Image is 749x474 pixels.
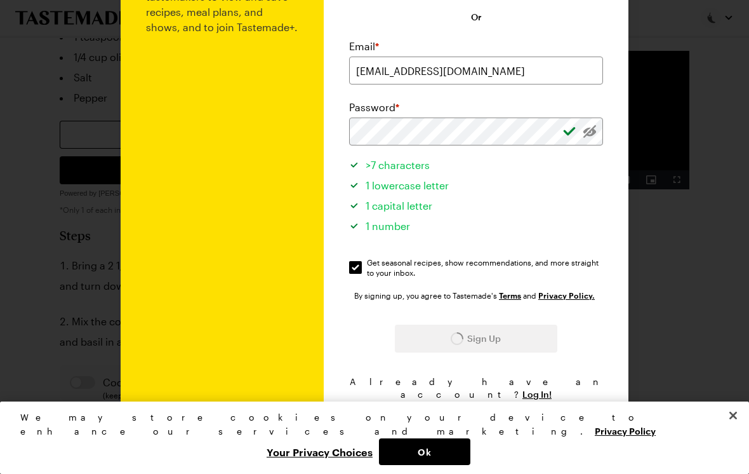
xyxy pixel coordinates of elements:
[260,438,379,465] button: Your Privacy Choices
[499,290,521,301] a: Tastemade Terms of Service
[366,179,449,191] span: 1 lowercase letter
[522,388,552,401] button: Log In!
[354,289,598,302] div: By signing up, you agree to Tastemade's and
[471,11,482,24] span: Or
[538,290,595,301] a: Tastemade Privacy Policy
[366,159,430,171] span: >7 characters
[349,261,362,274] input: Get seasonal recipes, show recommendations, and more straight to your inbox.
[20,410,718,438] div: We may store cookies on your device to enhance our services and marketing.
[379,438,470,465] button: Ok
[349,100,399,115] label: Password
[20,410,718,465] div: Privacy
[366,220,410,232] span: 1 number
[366,200,432,212] span: 1 capital letter
[595,424,656,437] a: More information about your privacy, opens in a new tab
[350,376,603,400] span: Already have an account?
[349,39,379,54] label: Email
[719,402,747,430] button: Close
[367,257,604,278] span: Get seasonal recipes, show recommendations, and more straight to your inbox.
